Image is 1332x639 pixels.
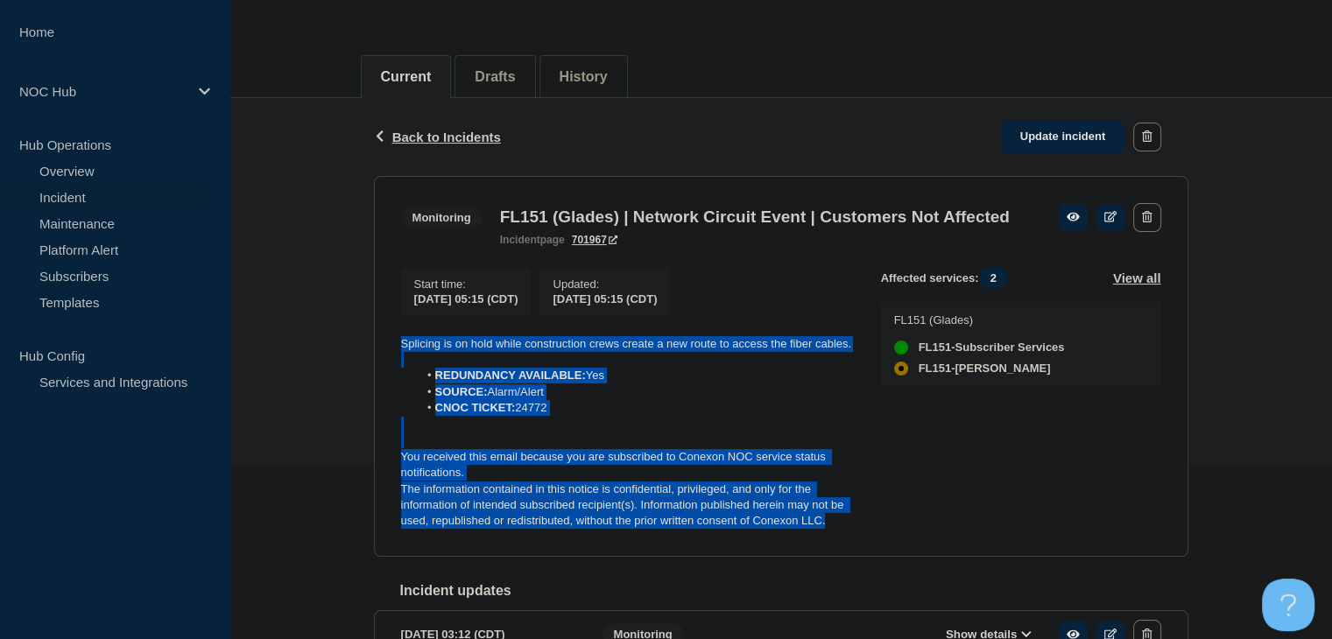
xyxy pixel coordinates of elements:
button: Drafts [475,69,515,85]
h2: Incident updates [400,583,1188,599]
span: Back to Incidents [392,130,501,144]
p: The information contained in this notice is confidential, privileged, and only for the informatio... [401,481,853,530]
p: NOC Hub [19,84,187,99]
span: FL151-[PERSON_NAME] [919,362,1051,376]
li: 24772 [418,400,853,416]
strong: REDUNDANCY AVAILABLE: [435,369,586,382]
p: Splicing is on hold while construction crews create a new route to access the fiber cables. [401,336,853,352]
p: Updated : [553,277,657,291]
span: [DATE] 05:15 (CDT) [414,292,518,305]
span: Affected services: [881,268,1017,288]
strong: SOURCE: [435,385,488,398]
strong: CNOC TICKET: [435,401,516,414]
button: Current [381,69,432,85]
div: affected [894,362,908,376]
p: FL151 (Glades) [894,313,1065,327]
p: Start time : [414,277,518,291]
span: Monitoring [401,207,483,228]
a: Update incident [1001,121,1125,153]
p: You received this email because you are subscribed to Conexon NOC service status notifications. [401,449,853,481]
a: 701967 [572,234,617,246]
div: up [894,341,908,355]
p: page [500,234,565,246]
span: FL151-Subscriber Services [919,341,1065,355]
span: 2 [979,268,1008,288]
iframe: Help Scout Beacon - Open [1262,579,1314,631]
span: incident [500,234,540,246]
li: Alarm/Alert [418,384,853,400]
button: View all [1113,268,1161,288]
button: History [560,69,608,85]
h3: FL151 (Glades) | Network Circuit Event | Customers Not Affected [500,207,1010,227]
button: Back to Incidents [374,130,501,144]
div: [DATE] 05:15 (CDT) [553,291,657,305]
li: Yes [418,368,853,383]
